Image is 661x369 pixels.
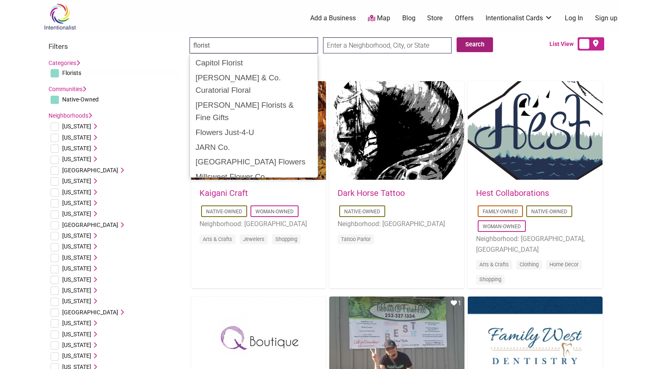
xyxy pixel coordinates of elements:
[62,254,91,261] span: [US_STATE]
[62,309,118,316] span: [GEOGRAPHIC_DATA]
[192,55,315,70] div: Capitol Florist
[40,3,80,30] img: Intentionalist
[62,222,118,228] span: [GEOGRAPHIC_DATA]
[49,60,80,66] a: Categories
[255,209,294,215] a: Woman-Owned
[323,37,452,53] input: Enter a Neighborhood, City, or State
[476,188,549,198] a: Hest Collaborations
[62,232,91,239] span: [US_STATE]
[479,261,509,268] a: Arts & Crafts
[486,14,553,23] a: Intentionalist Cards
[344,209,380,215] a: Native-Owned
[62,342,91,348] span: [US_STATE]
[455,14,474,23] a: Offers
[49,86,86,92] a: Communities
[49,112,92,119] a: Neighborhoods
[483,209,518,215] a: Family-Owned
[62,265,91,272] span: [US_STATE]
[338,219,456,229] li: Neighborhood: [GEOGRAPHIC_DATA]
[49,42,181,51] h3: Filters
[203,236,232,242] a: Arts & Crafts
[243,236,265,242] a: Jewelers
[192,154,315,169] div: [GEOGRAPHIC_DATA] Flowers
[62,331,91,338] span: [US_STATE]
[192,98,315,125] div: [PERSON_NAME] Florists & Fine Gifts
[62,298,91,304] span: [US_STATE]
[338,188,405,198] a: Dark Horse Tattoo
[62,178,91,184] span: [US_STATE]
[62,200,91,206] span: [US_STATE]
[275,236,297,242] a: Shopping
[479,276,501,282] a: Shopping
[62,70,81,76] span: Florists
[206,209,242,215] a: Native-Owned
[457,37,493,52] button: Search
[192,125,315,140] div: Flowers Just-4-U
[483,224,521,229] a: Woman-Owned
[62,320,91,326] span: [US_STATE]
[62,352,91,359] span: [US_STATE]
[402,14,416,23] a: Blog
[595,14,617,23] a: Sign up
[62,167,118,174] span: [GEOGRAPHIC_DATA]
[62,96,99,103] span: Native-Owned
[192,140,315,155] div: JARN Co.
[190,37,318,53] input: Search for a business, product, or service
[310,14,356,23] a: Add a Business
[62,243,91,250] span: [US_STATE]
[62,156,91,162] span: [US_STATE]
[368,14,390,23] a: Map
[199,188,248,198] a: Kaigani Craft
[62,134,91,141] span: [US_STATE]
[62,287,91,294] span: [US_STATE]
[549,261,578,268] a: Home Decor
[192,169,315,184] div: Millsweet Flower Co.
[192,70,315,98] div: [PERSON_NAME] & Co. Curatorial Floral
[476,234,594,255] li: Neighborhood: [GEOGRAPHIC_DATA], [GEOGRAPHIC_DATA]
[199,219,318,229] li: Neighborhood: [GEOGRAPHIC_DATA]
[531,209,567,215] a: Native-Owned
[62,210,91,217] span: [US_STATE]
[341,236,371,242] a: Tattoo Parlor
[520,261,539,268] a: Clothing
[427,14,443,23] a: Store
[62,145,91,152] span: [US_STATE]
[62,123,91,130] span: [US_STATE]
[565,14,583,23] a: Log In
[62,276,91,283] span: [US_STATE]
[62,189,91,195] span: [US_STATE]
[549,40,578,48] span: List View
